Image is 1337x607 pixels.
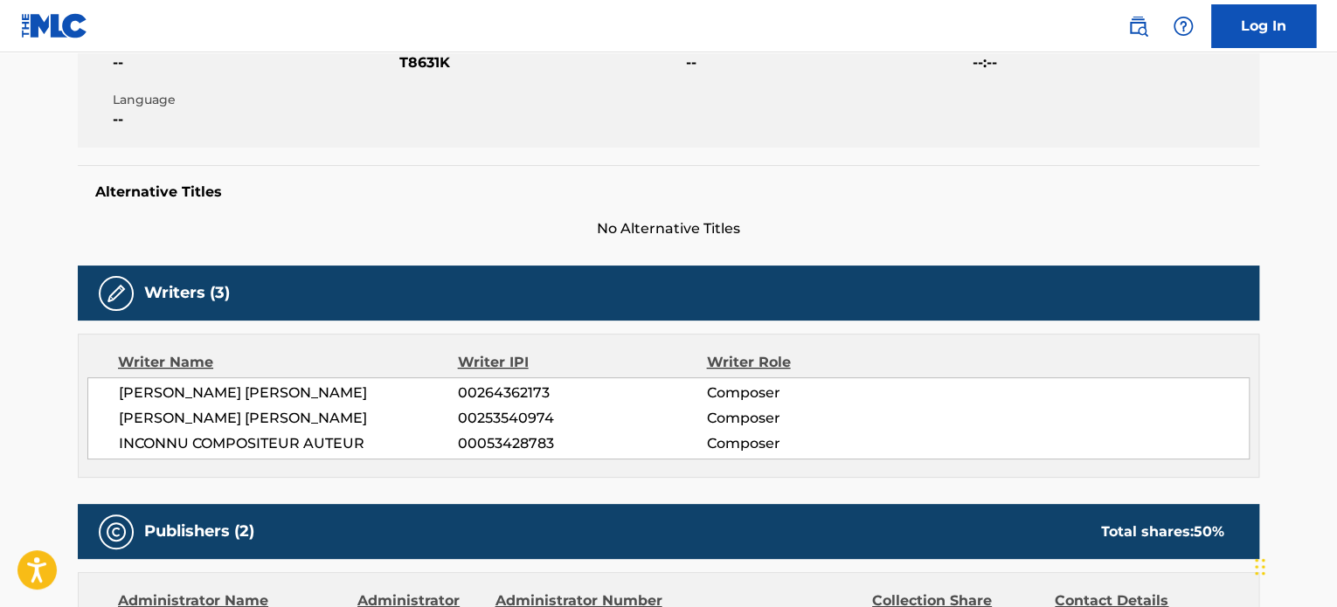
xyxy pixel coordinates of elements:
[399,52,682,73] span: T8631K
[21,13,88,38] img: MLC Logo
[1127,16,1148,37] img: search
[113,91,395,109] span: Language
[706,352,932,373] div: Writer Role
[119,408,458,429] span: [PERSON_NAME] [PERSON_NAME]
[119,383,458,404] span: [PERSON_NAME] [PERSON_NAME]
[119,433,458,454] span: INCONNU COMPOSITEUR AUTEUR
[118,352,458,373] div: Writer Name
[458,408,706,429] span: 00253540974
[113,52,395,73] span: --
[458,352,707,373] div: Writer IPI
[458,383,706,404] span: 00264362173
[106,283,127,304] img: Writers
[706,383,932,404] span: Composer
[144,521,254,541] h5: Publishers (2)
[1166,9,1201,44] div: Help
[1250,523,1337,607] iframe: Chat Widget
[113,109,395,130] span: --
[106,521,127,542] img: Publishers
[1120,9,1155,44] a: Public Search
[1101,521,1224,542] div: Total shares:
[144,283,230,303] h5: Writers (3)
[1194,523,1224,540] span: 50 %
[973,52,1255,73] span: --:--
[78,218,1259,239] span: No Alternative Titles
[1173,16,1194,37] img: help
[706,433,932,454] span: Composer
[1255,541,1265,593] div: Drag
[95,183,1242,201] h5: Alternative Titles
[686,52,968,73] span: --
[1211,4,1316,48] a: Log In
[706,408,932,429] span: Composer
[458,433,706,454] span: 00053428783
